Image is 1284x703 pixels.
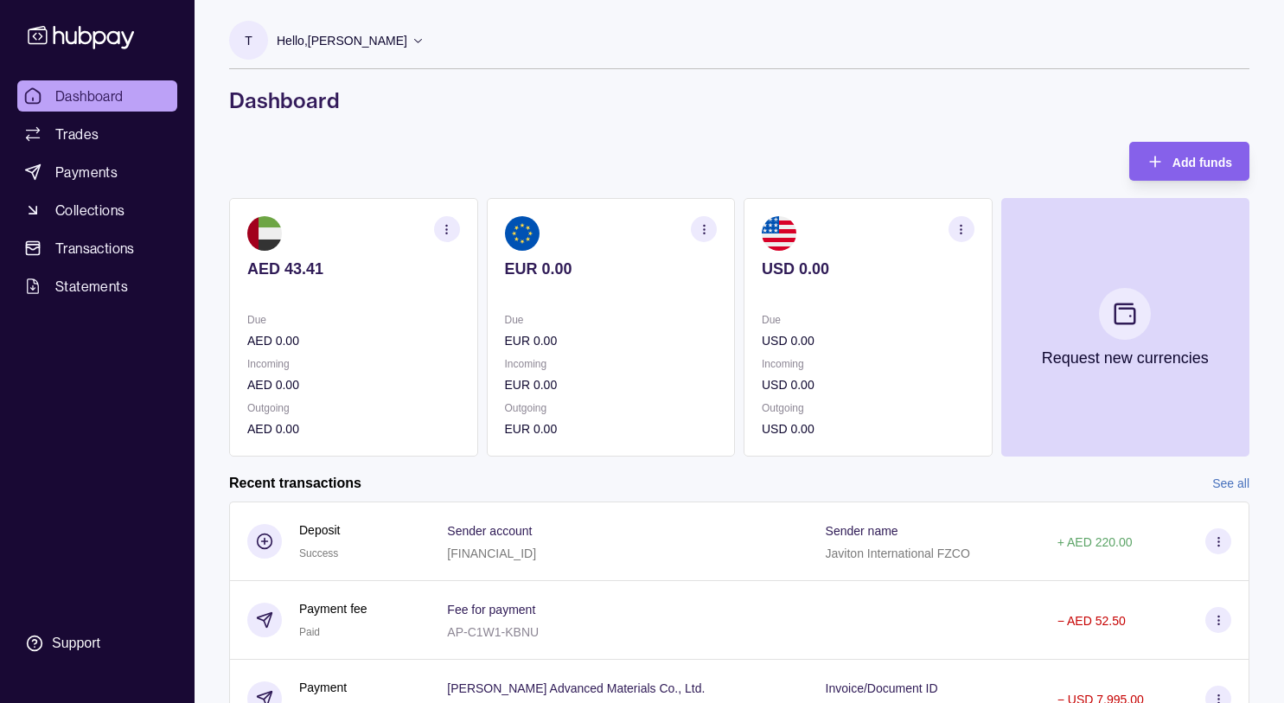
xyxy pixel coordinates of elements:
a: Payments [17,157,177,188]
span: Collections [55,200,125,220]
span: Dashboard [55,86,124,106]
a: Trades [17,118,177,150]
p: Sender name [826,524,898,538]
p: Due [762,310,974,329]
p: EUR 0.00 [505,259,718,278]
p: Payment fee [299,599,367,618]
span: Add funds [1172,156,1232,169]
p: Request new currencies [1042,348,1209,367]
p: Hello, [PERSON_NAME] [277,31,407,50]
div: Support [52,634,100,653]
p: AED 0.00 [247,331,460,350]
p: Sender account [447,524,532,538]
p: USD 0.00 [762,419,974,438]
span: Trades [55,124,99,144]
p: USD 0.00 [762,259,974,278]
p: Due [247,310,460,329]
p: Outgoing [247,399,460,418]
a: Transactions [17,233,177,264]
span: Paid [299,626,320,638]
p: Fee for payment [447,603,535,617]
p: Incoming [505,355,718,374]
p: Javiton International FZCO [826,546,970,560]
p: Payment [299,678,347,697]
a: See all [1212,474,1249,493]
a: Dashboard [17,80,177,112]
span: Payments [55,162,118,182]
img: eu [505,216,540,251]
span: Success [299,547,338,559]
p: − AED 52.50 [1057,614,1126,628]
img: us [762,216,796,251]
p: Outgoing [505,399,718,418]
p: EUR 0.00 [505,419,718,438]
p: Invoice/Document ID [826,681,938,695]
p: USD 0.00 [762,375,974,394]
p: AED 0.00 [247,375,460,394]
p: USD 0.00 [762,331,974,350]
p: Incoming [247,355,460,374]
p: EUR 0.00 [505,375,718,394]
a: Support [17,625,177,661]
p: Incoming [762,355,974,374]
img: ae [247,216,282,251]
p: EUR 0.00 [505,331,718,350]
h1: Dashboard [229,86,1249,114]
p: + AED 220.00 [1057,535,1133,549]
p: AED 0.00 [247,419,460,438]
p: Outgoing [762,399,974,418]
h2: Recent transactions [229,474,361,493]
button: Add funds [1129,142,1249,181]
span: Transactions [55,238,135,259]
p: AED 43.41 [247,259,460,278]
a: Statements [17,271,177,302]
p: [FINANCIAL_ID] [447,546,536,560]
span: Statements [55,276,128,297]
button: Request new currencies [1001,198,1250,457]
p: [PERSON_NAME] Advanced Materials Co., Ltd. [447,681,705,695]
p: Deposit [299,521,340,540]
a: Collections [17,195,177,226]
p: AP-C1W1-KBNU [447,625,539,639]
p: Due [505,310,718,329]
p: T [245,31,252,50]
